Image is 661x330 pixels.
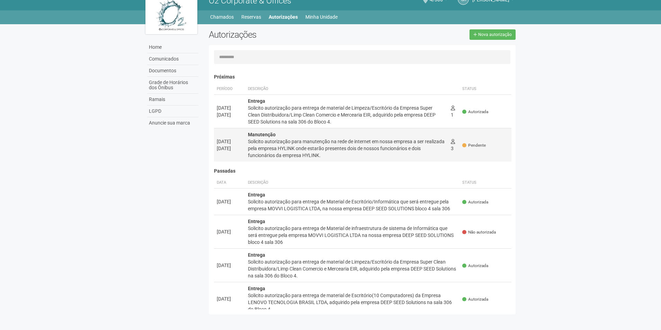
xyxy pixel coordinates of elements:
[245,83,448,95] th: Descrição
[248,98,265,104] strong: Entrega
[459,83,511,95] th: Status
[214,83,245,95] th: Período
[269,12,298,22] a: Autorizações
[147,106,198,117] a: LGPD
[217,111,242,118] div: [DATE]
[462,199,488,205] span: Autorizada
[210,12,234,22] a: Chamados
[217,145,242,152] div: [DATE]
[248,198,457,212] div: Solicito autorização para entrega de Material de Escritório/Informática que será entregue pela em...
[305,12,338,22] a: Minha Unidade
[217,138,242,145] div: [DATE]
[214,168,512,174] h4: Passadas
[462,229,496,235] span: Não autorizada
[147,65,198,77] a: Documentos
[248,219,265,224] strong: Entrega
[248,104,445,125] div: Solicito autorização para entrega de material de Limpeza/Escritório da Empresa Super Clean Distri...
[147,53,198,65] a: Comunicados
[147,77,198,94] a: Grade de Horários dos Ônibus
[248,252,265,258] strong: Entrega
[217,262,242,269] div: [DATE]
[462,263,488,269] span: Autorizada
[248,292,457,313] div: Solicito autorização para entrega de material de Escritório(10 Computadores) da Empresa LENOVO TE...
[462,109,488,115] span: Autorizada
[248,258,457,279] div: Solicito autorização para entrega de material de Limpeza/Escritório da Empresa Super Clean Distri...
[245,177,460,189] th: Descrição
[214,74,512,80] h4: Próximas
[217,198,242,205] div: [DATE]
[217,295,242,302] div: [DATE]
[462,296,488,302] span: Autorizada
[248,192,265,198] strong: Entrega
[147,94,198,106] a: Ramais
[217,228,242,235] div: [DATE]
[209,29,357,40] h2: Autorizações
[462,143,486,148] span: Pendente
[470,29,516,40] a: Nova autorização
[147,42,198,53] a: Home
[214,177,245,189] th: Data
[241,12,261,22] a: Reservas
[248,225,457,246] div: Solicito autorização para entrega de Material de infraestrutura de sistema de Informática que ser...
[459,177,511,189] th: Status
[248,286,265,291] strong: Entrega
[147,117,198,129] a: Anuncie sua marca
[248,132,276,137] strong: Manutenção
[451,105,455,118] span: 1
[478,32,512,37] span: Nova autorização
[217,104,242,111] div: [DATE]
[248,138,445,159] div: Solicito autorização para manutenção na rede de internet em nossa empresa a ser realizada pela em...
[451,139,455,151] span: 3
